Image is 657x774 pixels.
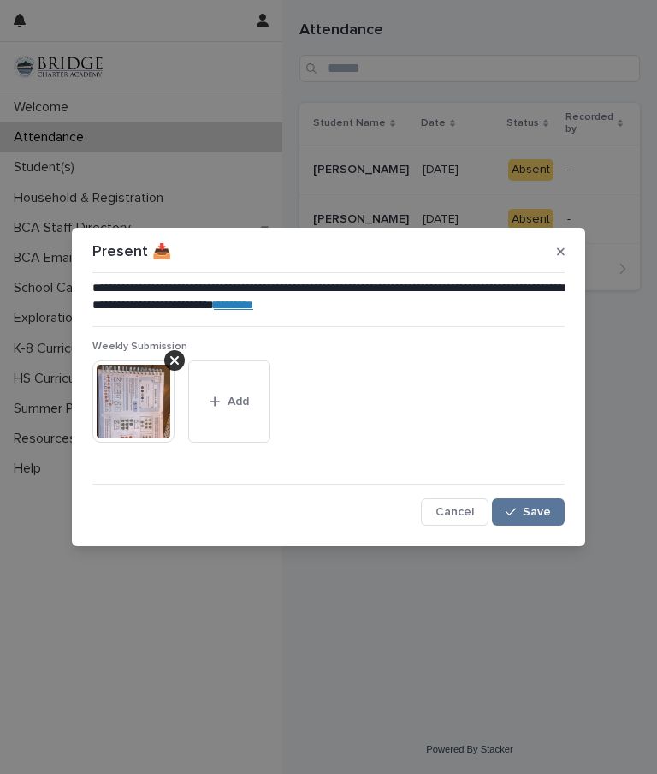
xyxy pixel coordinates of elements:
button: Add [188,360,270,443]
button: Save [492,498,565,526]
span: Cancel [435,506,474,518]
span: Save [523,506,551,518]
span: Weekly Submission [92,342,187,352]
span: Add [228,396,249,408]
button: Cancel [421,498,488,526]
p: Present 📥 [92,243,171,262]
